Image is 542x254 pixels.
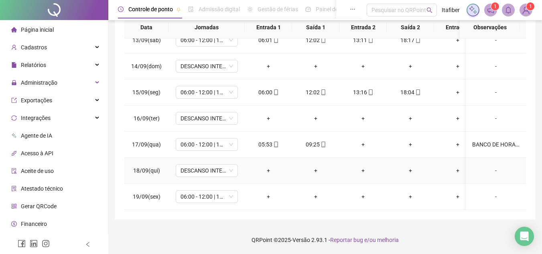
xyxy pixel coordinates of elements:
[181,138,233,150] span: 06:00 - 12:00 | 13:00 - 18:00
[491,2,499,10] sup: 1
[21,97,52,104] span: Exportações
[11,27,17,33] span: home
[188,6,194,12] span: file-done
[128,6,173,12] span: Controle de ponto
[11,62,17,68] span: file
[441,62,475,71] div: +
[251,192,286,201] div: +
[393,114,428,123] div: +
[298,140,333,149] div: 09:25
[258,6,298,12] span: Gestão de férias
[472,114,520,123] div: -
[515,227,534,246] div: Open Intercom Messenger
[133,193,160,200] span: 19/09(sex)
[339,16,387,39] th: Entrada 2
[21,221,47,227] span: Financeiro
[472,166,520,175] div: -
[460,16,520,39] th: Observações
[85,242,91,247] span: left
[21,203,57,209] span: Gerar QRCode
[298,62,333,71] div: +
[18,240,26,248] span: facebook
[441,192,475,201] div: +
[346,62,380,71] div: +
[367,89,374,95] span: mobile
[21,44,47,51] span: Cadastros
[11,221,17,227] span: dollar
[466,23,514,32] span: Observações
[11,186,17,191] span: solution
[520,4,532,16] img: 11104
[132,37,161,43] span: 13/09(sáb)
[305,6,311,12] span: dashboard
[414,37,421,43] span: mobile
[441,88,475,97] div: +
[42,240,50,248] span: instagram
[316,6,347,12] span: Painel do DP
[247,6,253,12] span: sun
[393,140,428,149] div: +
[472,140,520,149] div: BANCO DE HORAS.
[11,80,17,85] span: lock
[441,140,475,149] div: +
[426,7,432,13] span: search
[487,6,494,14] span: notification
[441,36,475,45] div: +
[494,4,497,9] span: 1
[21,26,54,33] span: Página inicial
[132,89,160,96] span: 15/09(seg)
[251,36,286,45] div: 06:01
[181,191,233,203] span: 06:00 - 12:00 | 13:00 - 18:00
[320,142,326,147] span: mobile
[176,7,181,12] span: pushpin
[346,36,380,45] div: 13:11
[472,62,520,71] div: -
[118,6,124,12] span: clock-circle
[181,60,233,72] span: DESCANSO INTER-JORNADA
[472,192,520,201] div: -
[245,16,292,39] th: Entrada 1
[168,16,245,39] th: Jornadas
[442,6,460,14] span: Itafiber
[21,115,51,121] span: Integrações
[346,114,380,123] div: +
[393,62,428,71] div: +
[21,185,63,192] span: Atestado técnico
[181,165,233,177] span: DESCANSO INTER-JORNADA
[346,140,380,149] div: +
[414,89,421,95] span: mobile
[526,2,534,10] sup: Atualize o seu contato no menu Meus Dados
[472,88,520,97] div: -
[251,88,286,97] div: 06:00
[298,192,333,201] div: +
[133,167,160,174] span: 18/09(qui)
[292,237,310,243] span: Versão
[181,34,233,46] span: 06:00 - 12:00 | 13:00 - 18:00
[434,16,481,39] th: Entrada 3
[529,4,532,9] span: 1
[346,192,380,201] div: +
[393,88,428,97] div: 18:04
[181,86,233,98] span: 06:00 - 12:00 | 13:00 - 18:00
[108,226,542,254] footer: QRPoint © 2025 - 2.93.1 -
[367,37,374,43] span: mobile
[387,16,434,39] th: Saída 2
[11,150,17,156] span: api
[11,45,17,50] span: user-add
[251,114,286,123] div: +
[21,132,52,139] span: Agente de IA
[11,98,17,103] span: export
[320,37,326,43] span: mobile
[272,142,279,147] span: mobile
[469,6,477,14] img: sparkle-icon.fc2bf0ac1784a2077858766a79e2daf3.svg
[199,6,240,12] span: Admissão digital
[298,166,333,175] div: +
[441,166,475,175] div: +
[30,240,38,248] span: linkedin
[346,166,380,175] div: +
[393,192,428,201] div: +
[251,62,286,71] div: +
[181,112,233,124] span: DESCANSO INTER-JORNADA
[292,16,339,39] th: Saída 1
[346,88,380,97] div: 13:16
